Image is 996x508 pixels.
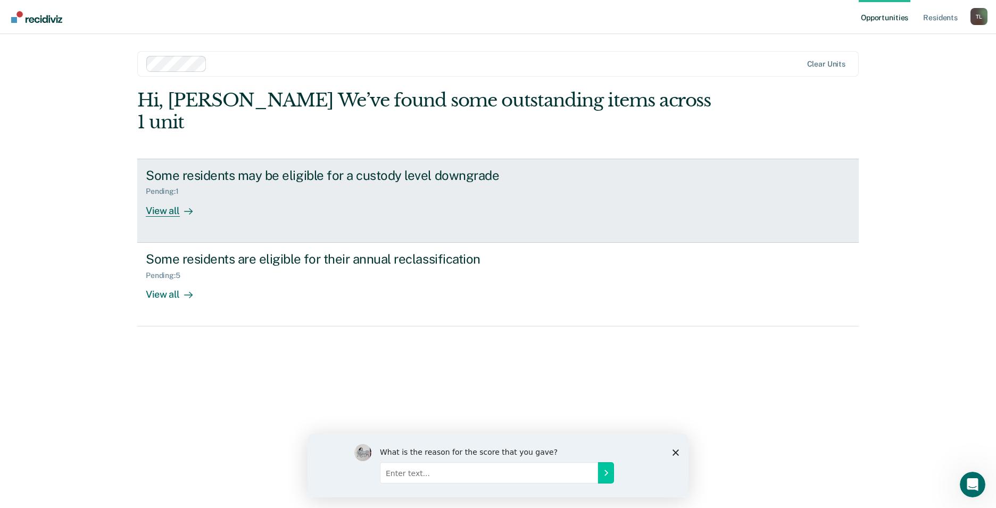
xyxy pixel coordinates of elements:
div: View all [146,280,205,300]
div: View all [146,196,205,217]
iframe: Intercom live chat [960,472,985,497]
div: Some residents are eligible for their annual reclassification [146,251,519,267]
div: Hi, [PERSON_NAME] We’ve found some outstanding items across 1 unit [137,89,715,133]
div: Clear units [807,60,846,69]
iframe: Survey by Kim from Recidiviz [308,433,688,497]
img: Recidiviz [11,11,62,23]
a: Some residents are eligible for their annual reclassificationPending:5View all [137,243,859,326]
div: T L [970,8,987,25]
div: Some residents may be eligible for a custody level downgrade [146,168,519,183]
button: Profile dropdown button [970,8,987,25]
div: Pending : 1 [146,187,187,196]
div: Pending : 5 [146,271,189,280]
a: Some residents may be eligible for a custody level downgradePending:1View all [137,159,859,243]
